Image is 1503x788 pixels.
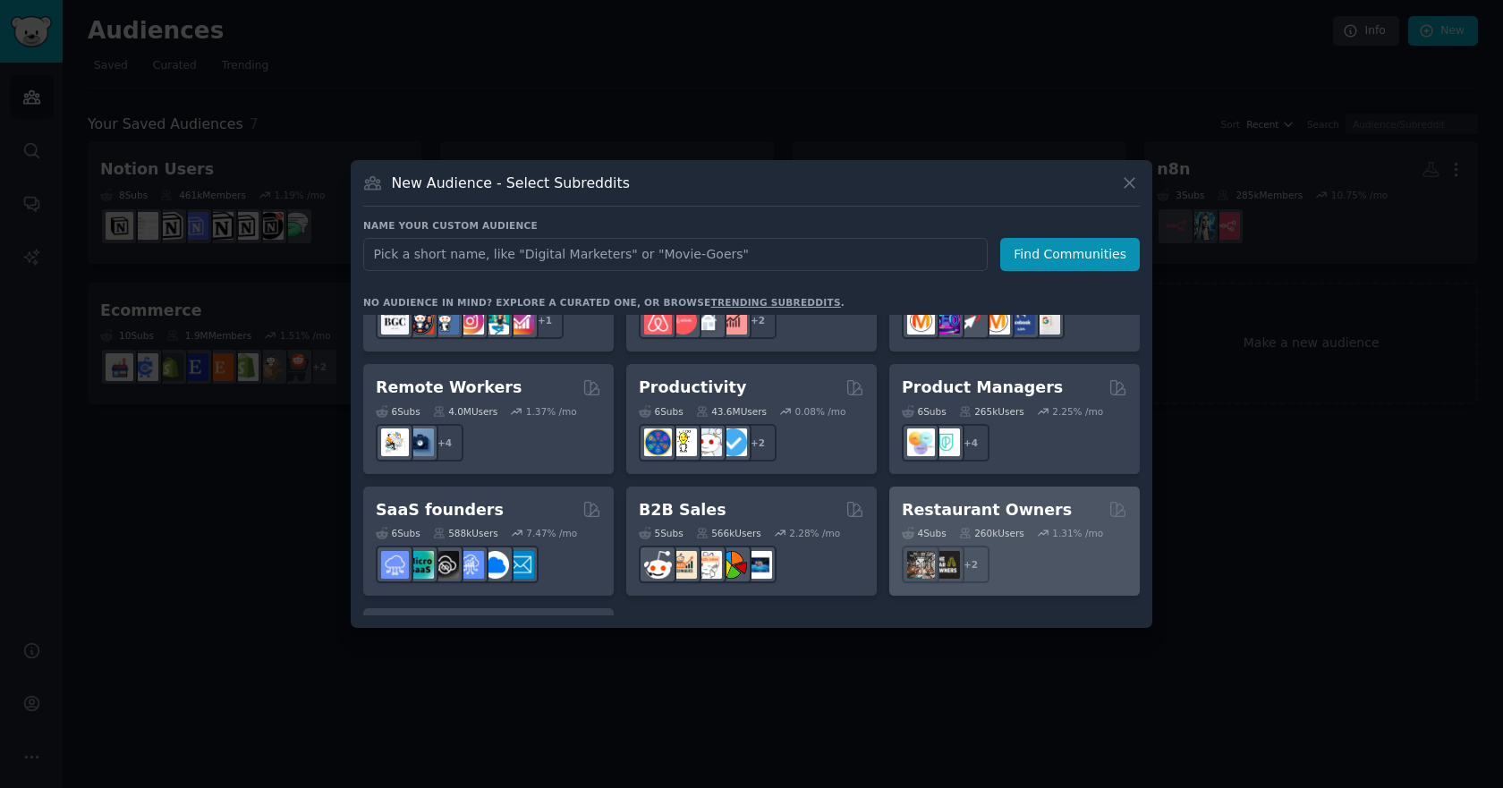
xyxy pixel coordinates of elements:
[694,307,722,335] img: rentalproperties
[1052,405,1103,418] div: 2.25 % /mo
[481,307,509,335] img: influencermarketing
[982,307,1010,335] img: advertising
[902,405,947,418] div: 6 Sub s
[959,405,1024,418] div: 265k Users
[456,307,484,335] img: InstagramMarketing
[381,428,409,456] img: RemoteJobs
[376,499,504,521] h2: SaaS founders
[644,307,672,335] img: airbnb_hosts
[932,428,960,456] img: ProductMgmt
[719,551,747,579] img: B2BSales
[744,551,772,579] img: B_2_B_Selling_Tips
[719,307,747,335] img: AirBnBInvesting
[952,546,989,583] div: + 2
[795,405,846,418] div: 0.08 % /mo
[1032,307,1060,335] img: googleads
[959,527,1024,539] div: 260k Users
[639,377,746,399] h2: Productivity
[669,307,697,335] img: AirBnBHosts
[406,551,434,579] img: microsaas
[481,551,509,579] img: B2BSaaS
[392,174,630,192] h3: New Audience - Select Subreddits
[426,424,463,462] div: + 4
[644,428,672,456] img: LifeProTips
[376,527,420,539] div: 6 Sub s
[1052,527,1103,539] div: 1.31 % /mo
[433,527,498,539] div: 588k Users
[719,428,747,456] img: getdisciplined
[932,307,960,335] img: SEO
[669,428,697,456] img: lifehacks
[739,301,777,339] div: + 2
[376,405,420,418] div: 6 Sub s
[902,499,1072,521] h2: Restaurant Owners
[669,551,697,579] img: salestechniques
[381,551,409,579] img: SaaS
[506,551,534,579] img: SaaS_Email_Marketing
[710,297,840,308] a: trending subreddits
[363,219,1140,232] h3: Name your custom audience
[694,551,722,579] img: b2b_sales
[363,296,845,309] div: No audience in mind? Explore a curated one, or browse .
[952,424,989,462] div: + 4
[526,527,577,539] div: 7.47 % /mo
[902,527,947,539] div: 4 Sub s
[739,424,777,462] div: + 2
[431,551,459,579] img: NoCodeSaaS
[431,307,459,335] img: Instagram
[376,377,522,399] h2: Remote Workers
[902,377,1063,399] h2: Product Managers
[363,238,988,271] input: Pick a short name, like "Digital Marketers" or "Movie-Goers"
[456,551,484,579] img: SaaSSales
[406,307,434,335] img: socialmedia
[639,499,726,521] h2: B2B Sales
[789,527,840,539] div: 2.28 % /mo
[506,307,534,335] img: InstagramGrowthTips
[433,405,498,418] div: 4.0M Users
[694,428,722,456] img: productivity
[907,307,935,335] img: marketing
[381,307,409,335] img: BeautyGuruChatter
[526,301,564,339] div: + 1
[1000,238,1140,271] button: Find Communities
[907,551,935,579] img: restaurantowners
[957,307,985,335] img: PPC
[639,527,684,539] div: 5 Sub s
[639,405,684,418] div: 6 Sub s
[696,527,761,539] div: 566k Users
[932,551,960,579] img: BarOwners
[1007,307,1035,335] img: FacebookAds
[696,405,767,418] div: 43.6M Users
[907,428,935,456] img: ProductManagement
[406,428,434,456] img: work
[644,551,672,579] img: sales
[526,405,577,418] div: 1.37 % /mo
